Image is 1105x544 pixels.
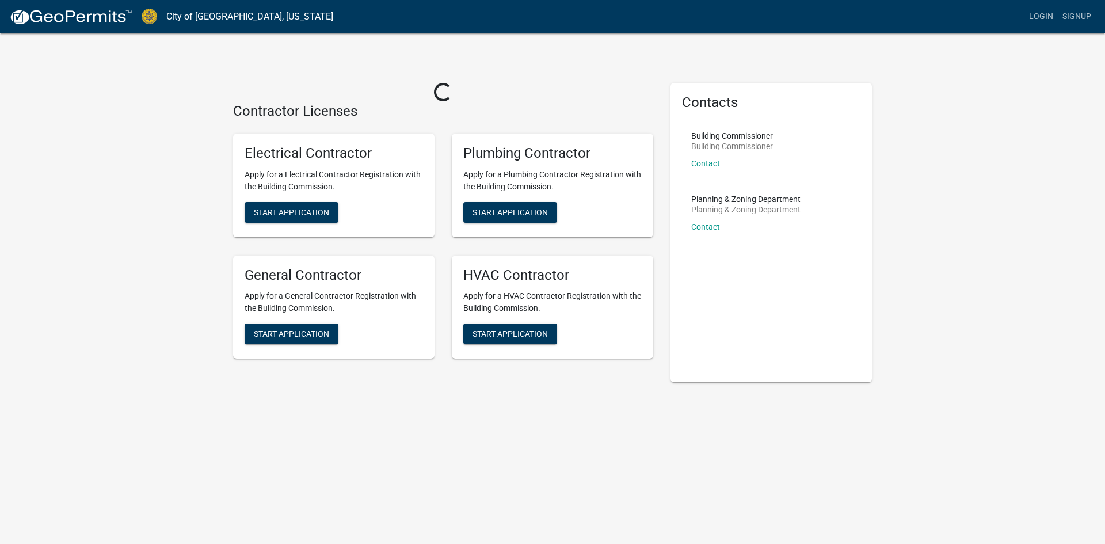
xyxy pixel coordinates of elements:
h4: Contractor Licenses [233,103,653,120]
span: Start Application [473,329,548,338]
img: City of Jeffersonville, Indiana [142,9,157,24]
button: Start Application [463,324,557,344]
a: Login [1024,6,1058,28]
h5: Plumbing Contractor [463,145,642,162]
p: Building Commissioner [691,132,773,140]
a: Contact [691,159,720,168]
a: Contact [691,222,720,231]
span: Start Application [473,207,548,216]
span: Start Application [254,329,329,338]
button: Start Application [463,202,557,223]
p: Planning & Zoning Department [691,206,801,214]
a: City of [GEOGRAPHIC_DATA], [US_STATE] [166,7,333,26]
h5: Contacts [682,94,860,111]
p: Building Commissioner [691,142,773,150]
a: Signup [1058,6,1096,28]
p: Apply for a General Contractor Registration with the Building Commission. [245,290,423,314]
h5: HVAC Contractor [463,267,642,284]
p: Planning & Zoning Department [691,195,801,203]
p: Apply for a HVAC Contractor Registration with the Building Commission. [463,290,642,314]
p: Apply for a Electrical Contractor Registration with the Building Commission. [245,169,423,193]
button: Start Application [245,324,338,344]
h5: Electrical Contractor [245,145,423,162]
h5: General Contractor [245,267,423,284]
p: Apply for a Plumbing Contractor Registration with the Building Commission. [463,169,642,193]
button: Start Application [245,202,338,223]
span: Start Application [254,207,329,216]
